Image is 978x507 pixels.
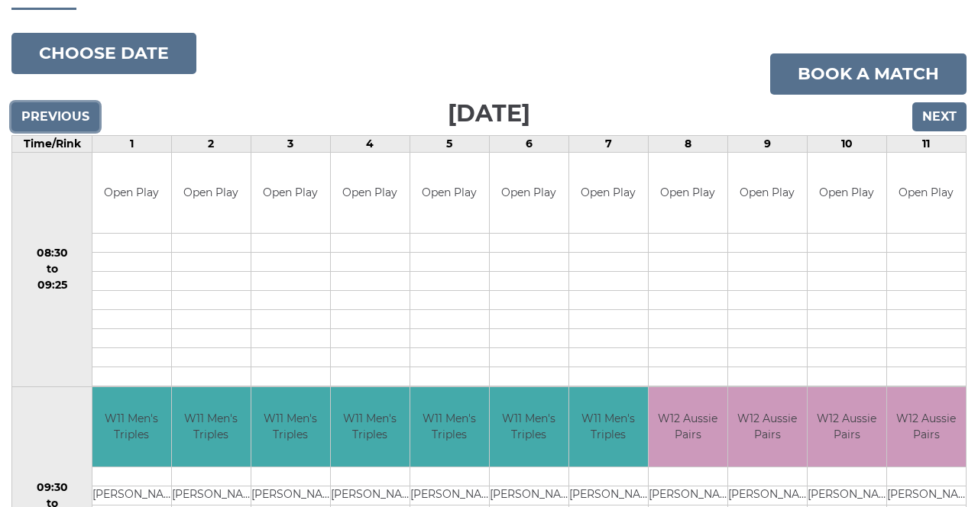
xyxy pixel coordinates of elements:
[92,387,171,467] td: W11 Men's Triples
[172,387,251,467] td: W11 Men's Triples
[410,387,489,467] td: W11 Men's Triples
[887,387,966,467] td: W12 Aussie Pairs
[92,486,171,505] td: [PERSON_NAME]
[569,153,648,233] td: Open Play
[808,387,886,467] td: W12 Aussie Pairs
[886,136,966,153] td: 11
[11,102,99,131] input: Previous
[808,486,886,505] td: [PERSON_NAME]
[92,153,171,233] td: Open Play
[887,153,966,233] td: Open Play
[251,387,330,467] td: W11 Men's Triples
[489,136,568,153] td: 6
[728,387,807,467] td: W12 Aussie Pairs
[490,387,568,467] td: W11 Men's Triples
[648,136,727,153] td: 8
[807,136,886,153] td: 10
[331,486,410,505] td: [PERSON_NAME]
[490,153,568,233] td: Open Play
[490,486,568,505] td: [PERSON_NAME]
[649,486,727,505] td: [PERSON_NAME]
[172,153,251,233] td: Open Play
[727,136,807,153] td: 9
[12,136,92,153] td: Time/Rink
[92,136,172,153] td: 1
[251,153,330,233] td: Open Play
[569,387,648,467] td: W11 Men's Triples
[172,486,251,505] td: [PERSON_NAME]
[569,486,648,505] td: [PERSON_NAME]
[887,486,966,505] td: [PERSON_NAME]
[251,486,330,505] td: [PERSON_NAME]
[11,33,196,74] button: Choose date
[728,486,807,505] td: [PERSON_NAME]
[912,102,967,131] input: Next
[331,153,410,233] td: Open Play
[12,153,92,387] td: 08:30 to 09:25
[649,153,727,233] td: Open Play
[410,486,489,505] td: [PERSON_NAME]
[568,136,648,153] td: 7
[410,153,489,233] td: Open Play
[649,387,727,467] td: W12 Aussie Pairs
[330,136,410,153] td: 4
[770,53,967,95] a: Book a match
[808,153,886,233] td: Open Play
[171,136,251,153] td: 2
[251,136,330,153] td: 3
[331,387,410,467] td: W11 Men's Triples
[728,153,807,233] td: Open Play
[410,136,489,153] td: 5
